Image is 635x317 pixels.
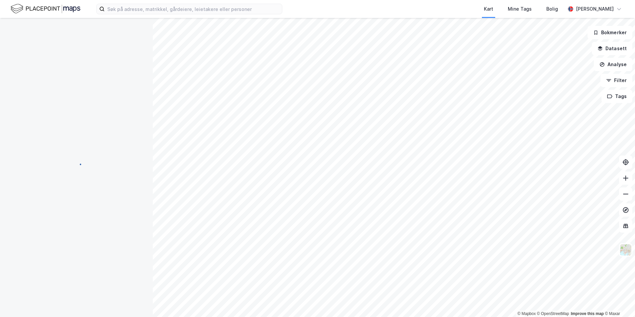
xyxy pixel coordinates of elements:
[602,285,635,317] iframe: Chat Widget
[600,74,632,87] button: Filter
[594,58,632,71] button: Analyse
[571,311,604,316] a: Improve this map
[71,158,82,169] img: spinner.a6d8c91a73a9ac5275cf975e30b51cfb.svg
[537,311,569,316] a: OpenStreetMap
[576,5,614,13] div: [PERSON_NAME]
[546,5,558,13] div: Bolig
[588,26,632,39] button: Bokmerker
[484,5,493,13] div: Kart
[11,3,80,15] img: logo.f888ab2527a4732fd821a326f86c7f29.svg
[508,5,532,13] div: Mine Tags
[592,42,632,55] button: Datasett
[601,90,632,103] button: Tags
[602,285,635,317] div: Kontrollprogram for chat
[105,4,282,14] input: Søk på adresse, matrikkel, gårdeiere, leietakere eller personer
[517,311,536,316] a: Mapbox
[619,244,632,256] img: Z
